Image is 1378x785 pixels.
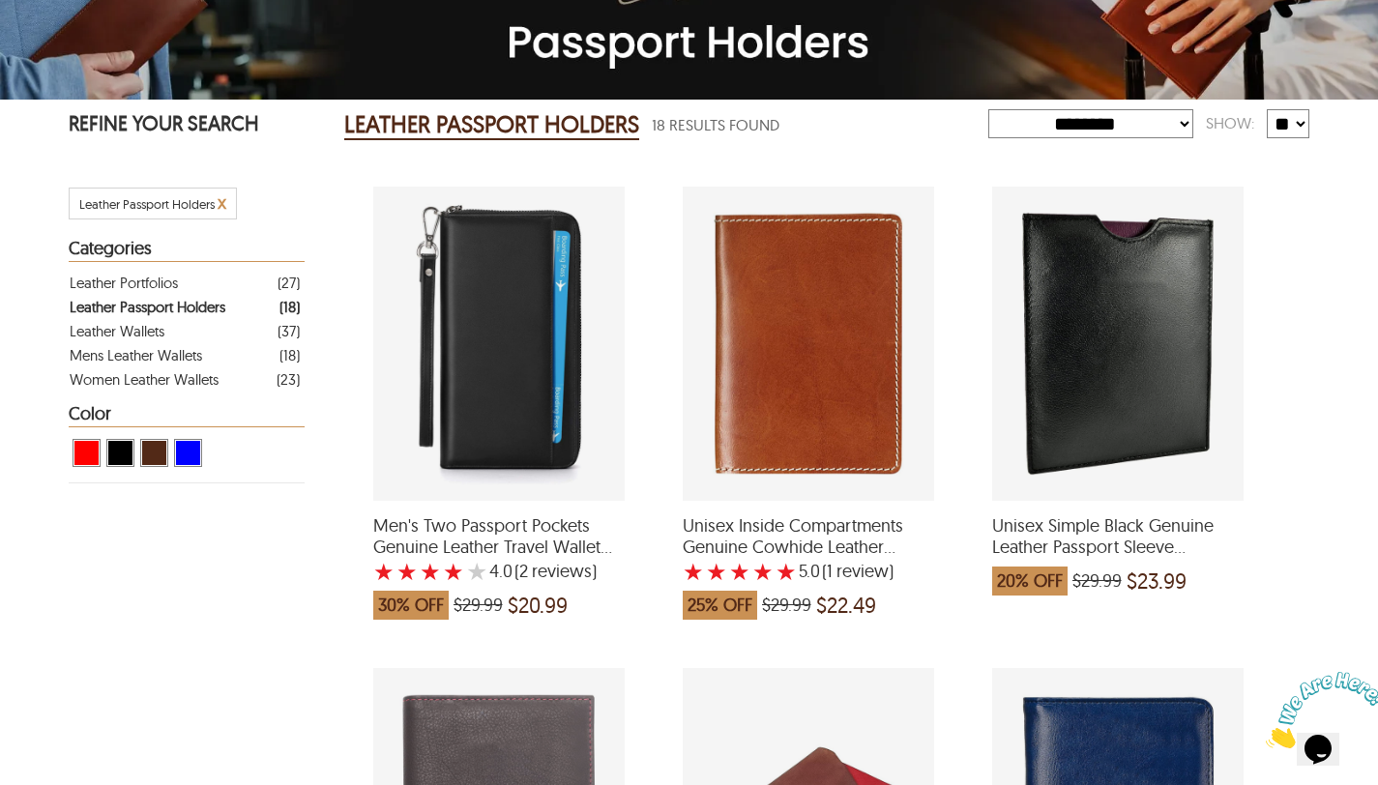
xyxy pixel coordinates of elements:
div: View Brown ( Brand Color ) Leather Passport Holders [140,439,168,467]
a: Filter Leather Wallets [70,319,299,343]
div: View Red Leather Passport Holders [73,439,101,467]
h2: LEATHER PASSPORT HOLDERS [344,109,639,140]
span: 18 Results Found [652,113,779,137]
img: Chat attention grabber [8,8,128,84]
span: Men's Two Passport Pockets Genuine Leather Travel Wallet passport Holder [373,515,625,557]
a: Filter Mens Leather Wallets [70,343,299,367]
div: ( 18 ) [279,295,300,319]
div: ( 27 ) [278,271,300,295]
label: 3 rating [729,562,750,581]
div: View Black Leather Passport Holders [106,439,134,467]
span: 25% OFF [683,591,757,620]
div: View Blue Leather Passport Holders [174,439,202,467]
span: ) [822,562,894,581]
span: $23.99 [1127,571,1187,591]
span: (2 [514,562,528,581]
span: ) [514,562,597,581]
label: 5 rating [776,562,797,581]
span: review [833,562,889,581]
span: Filter Leather Passport Holders [79,196,215,212]
label: 2 rating [396,562,418,581]
p: REFINE YOUR SEARCH [69,109,304,141]
iframe: chat widget [1258,664,1378,756]
label: 5.0 [799,562,820,581]
span: Unisex Simple Black Genuine Leather Passport Sleeve Protector Holder [992,515,1244,557]
label: 1 rating [373,562,395,581]
label: 4 rating [443,562,464,581]
label: 4.0 [489,562,513,581]
span: Unisex Inside Compartments Genuine Cowhide Leather Passport Cover [683,515,934,557]
span: reviews [528,562,592,581]
label: 2 rating [706,562,727,581]
div: ( 18 ) [279,343,300,367]
a: Unisex Simple Black Genuine Leather Passport Sleeve Protector Holder which was at a price of $29.... [992,488,1244,605]
span: x [218,191,226,214]
span: $20.99 [508,596,568,615]
label: 5 rating [466,562,487,581]
div: ( 37 ) [278,319,300,343]
a: Filter Women Leather Wallets [70,367,299,392]
div: Mens Leather Wallets [70,343,202,367]
a: Unisex Inside Compartments Genuine Cowhide Leather Passport Cover with a 5 Star Rating 1 Product ... [683,488,934,629]
label: 1 rating [683,562,704,581]
a: Cancel Filter [218,196,226,212]
span: $29.99 [762,596,811,615]
div: ( 23 ) [277,367,300,392]
a: Filter Leather Passport Holders [70,295,299,319]
div: Heading Filter Leather Passport Holders by Color [69,404,304,427]
div: Leather Portfolios [70,271,178,295]
a: Men's Two Passport Pockets Genuine Leather Travel Wallet passport Holder with a 4 Star Rating 2 P... [373,488,625,629]
span: $22.49 [816,596,876,615]
a: Filter Leather Portfolios [70,271,299,295]
span: 20% OFF [992,567,1068,596]
div: Leather Wallets [70,319,164,343]
div: Leather Passport Holders 18 Results Found [344,105,988,144]
div: Women Leather Wallets [70,367,219,392]
span: $29.99 [1072,571,1122,591]
span: $29.99 [454,596,503,615]
label: 4 rating [752,562,774,581]
span: 30% OFF [373,591,449,620]
label: 3 rating [420,562,441,581]
div: Heading Filter Leather Passport Holders by Categories [69,239,304,262]
span: (1 [822,562,833,581]
div: Leather Passport Holders [70,295,225,319]
div: Show: [1193,106,1267,140]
